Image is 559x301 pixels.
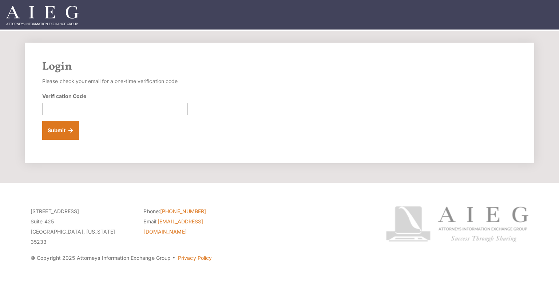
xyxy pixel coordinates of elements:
[42,92,86,100] label: Verification Code
[178,255,212,261] a: Privacy Policy
[172,258,175,261] span: ·
[160,208,206,214] a: [PHONE_NUMBER]
[386,206,528,242] img: Attorneys Information Exchange Group logo
[6,6,79,25] img: Attorneys Information Exchange Group
[42,60,517,73] h2: Login
[143,206,245,216] li: Phone:
[42,121,79,140] button: Submit
[143,216,245,237] li: Email:
[42,76,188,86] p: Please check your email for a one-time verification code
[31,253,358,263] p: © Copyright 2025 Attorneys Information Exchange Group
[143,218,203,235] a: [EMAIL_ADDRESS][DOMAIN_NAME]
[31,206,132,247] p: [STREET_ADDRESS] Suite 425 [GEOGRAPHIC_DATA], [US_STATE] 35233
